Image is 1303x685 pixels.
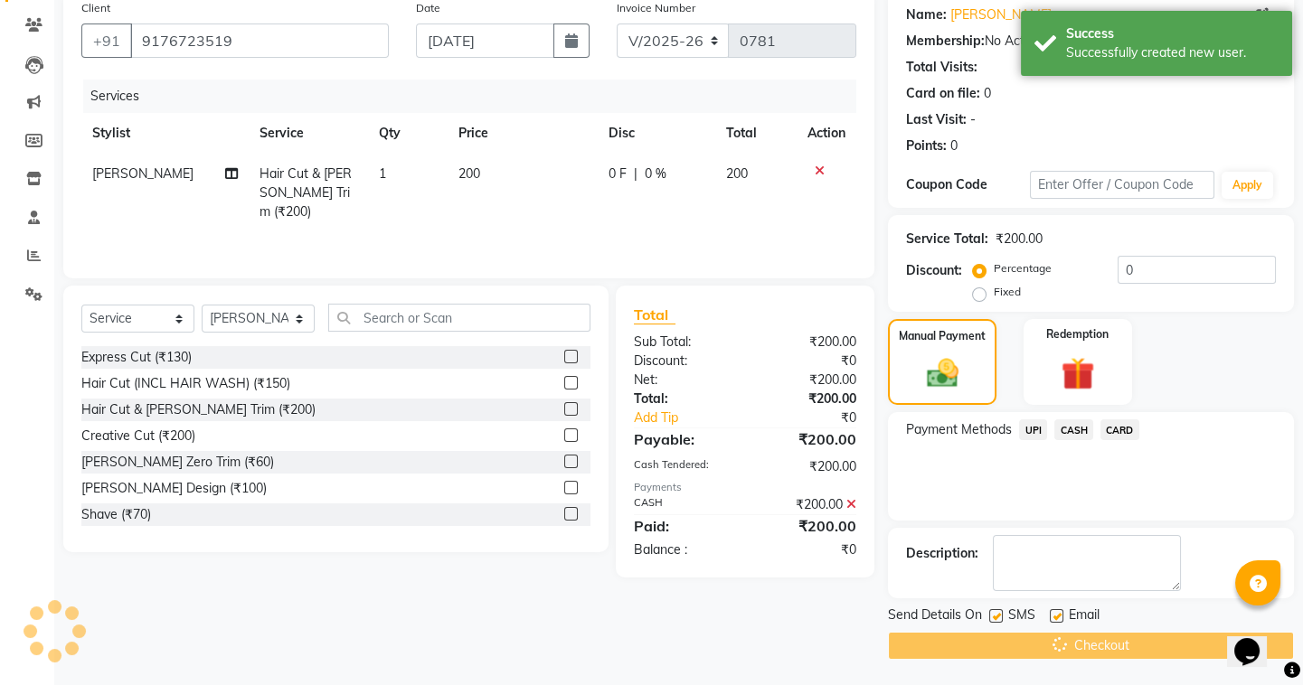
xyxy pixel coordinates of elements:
div: Last Visit: [906,110,967,129]
div: ₹0 [766,408,870,427]
button: Apply [1222,172,1273,199]
input: Search or Scan [328,304,590,332]
span: 0 % [645,164,666,183]
div: Hair Cut (INCL HAIR WASH) (₹150) [81,374,290,393]
th: Price [448,113,599,154]
div: ₹200.00 [745,515,870,537]
a: Add Tip [620,408,766,427]
span: CASH [1054,419,1093,440]
span: UPI [1019,419,1047,440]
div: Description: [906,544,978,563]
div: Payments [634,480,856,495]
span: Email [1069,605,1100,628]
div: Successfully created new user. [1066,43,1279,62]
span: Send Details On [888,605,982,628]
div: Total Visits: [906,58,977,77]
div: 0 [950,136,958,155]
div: Card on file: [906,84,980,103]
button: +91 [81,23,132,58]
div: Discount: [906,261,962,280]
div: ₹0 [745,352,870,371]
span: CARD [1100,419,1139,440]
div: Express Cut (₹130) [81,348,192,367]
div: Paid: [620,515,745,537]
img: _cash.svg [917,355,968,391]
label: Redemption [1046,326,1109,342]
div: [PERSON_NAME] Zero Trim (₹60) [81,453,274,472]
span: Payment Methods [906,420,1012,439]
span: | [634,164,637,183]
div: ₹200.00 [745,389,870,408]
div: ₹0 [745,540,870,559]
label: Fixed [994,284,1021,300]
div: Success [1066,24,1279,43]
div: Coupon Code [906,175,1029,194]
div: ₹200.00 [745,428,870,450]
div: Balance : [620,540,745,559]
img: _gift.svg [1051,353,1105,395]
div: No Active Membership [906,32,1276,51]
div: Discount: [620,352,745,371]
span: 1 [379,165,386,182]
th: Service [249,113,368,154]
div: Hair Cut & [PERSON_NAME] Trim (₹200) [81,400,316,419]
th: Total [715,113,797,154]
span: Hair Cut & [PERSON_NAME] Trim (₹200) [260,165,352,220]
label: Percentage [994,260,1052,277]
div: [PERSON_NAME] Design (₹100) [81,479,267,498]
div: Shave (₹70) [81,505,151,524]
div: Sub Total: [620,333,745,352]
div: Service Total: [906,230,988,249]
div: ₹200.00 [745,371,870,389]
th: Qty [368,113,448,154]
span: 0 F [609,164,627,183]
span: SMS [1008,605,1035,628]
div: Name: [906,5,947,24]
span: [PERSON_NAME] [92,165,194,182]
span: 200 [726,165,748,182]
div: ₹200.00 [996,230,1043,249]
input: Search by Name/Mobile/Email/Code [130,23,389,58]
span: Total [634,305,675,324]
div: Creative Cut (₹200) [81,427,195,446]
div: Membership: [906,32,985,51]
span: 200 [458,165,480,182]
label: Manual Payment [899,328,986,344]
div: ₹200.00 [745,333,870,352]
div: Total: [620,389,745,408]
div: 0 [984,84,991,103]
div: Points: [906,136,947,155]
div: Services [83,80,870,113]
th: Disc [598,113,715,154]
div: ₹200.00 [745,457,870,476]
div: Net: [620,371,745,389]
div: Cash Tendered: [620,457,745,476]
input: Enter Offer / Coupon Code [1030,171,1214,199]
a: [PERSON_NAME] [950,5,1052,24]
div: Payable: [620,428,745,450]
th: Stylist [81,113,249,154]
div: - [970,110,976,129]
div: ₹200.00 [745,495,870,514]
th: Action [797,113,856,154]
div: CASH [620,495,745,514]
iframe: chat widget [1227,613,1285,667]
